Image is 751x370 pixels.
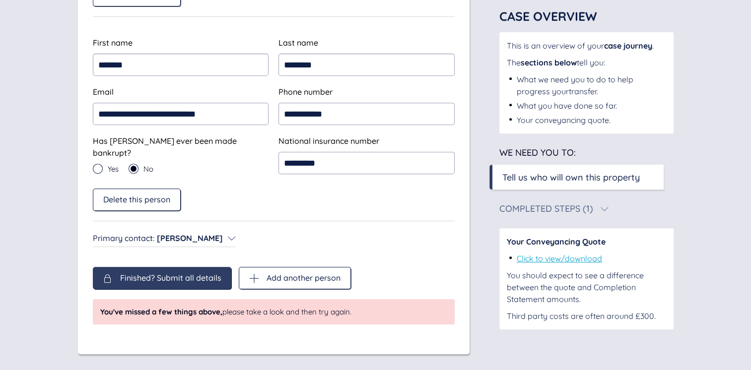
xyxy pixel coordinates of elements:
div: The tell you: [507,57,666,68]
span: Yes [108,165,119,173]
span: No [143,165,153,173]
span: Last name [278,38,318,48]
span: Phone number [278,87,333,97]
span: You've missed a few things above, [100,307,222,316]
span: sections below [521,58,577,67]
div: What you have done so far. [517,100,617,112]
div: Completed Steps (1) [499,204,593,213]
span: Email [93,87,114,97]
div: This is an overview of your . [507,40,666,52]
div: Third party costs are often around £300. [507,310,666,322]
span: Primary contact : [93,233,154,243]
div: Your conveyancing quote. [517,114,611,126]
span: First name [93,38,133,48]
span: Has [PERSON_NAME] ever been made bankrupt? [93,136,237,158]
span: please take a look and then try again. [100,307,351,317]
span: Case Overview [499,8,597,24]
span: Add another person [267,273,341,282]
span: Delete this person [103,195,170,204]
span: Finished? Submit all details [120,273,221,282]
span: [PERSON_NAME] [157,233,223,243]
a: Click to view/download [517,253,602,263]
span: We need you to: [499,147,576,158]
span: National insurance number [278,136,379,146]
div: You should expect to see a difference between the quote and Completion Statement amounts. [507,269,666,305]
div: What we need you to do to help progress your transfer . [517,73,666,97]
span: Your Conveyancing Quote [507,237,606,247]
div: Tell us who will own this property [502,171,640,184]
span: case journey [604,41,652,51]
